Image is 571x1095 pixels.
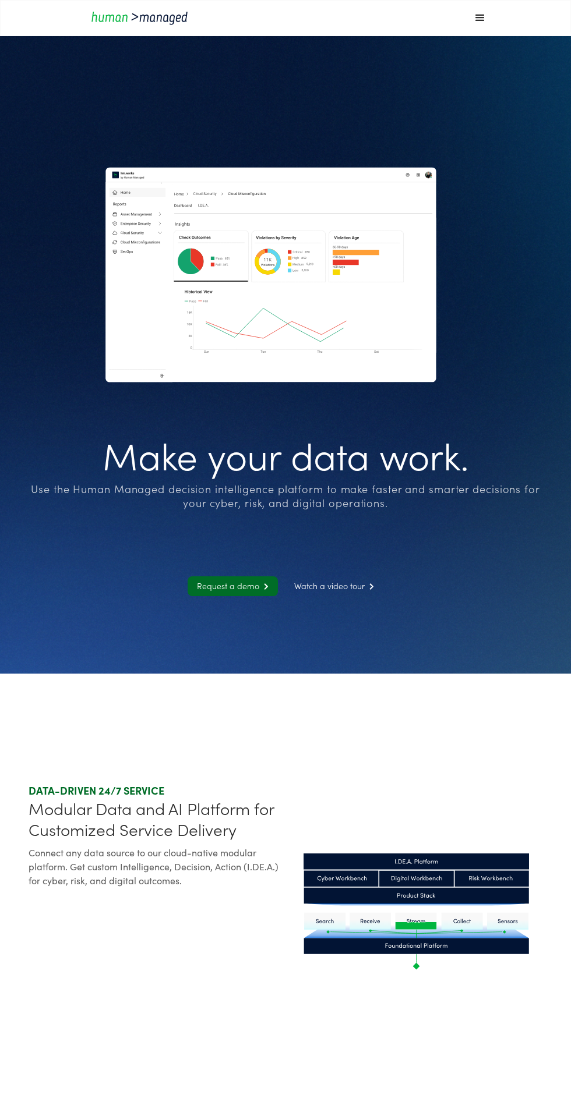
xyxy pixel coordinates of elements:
div: Connect any data source to our cloud-native modular platform. Get custom Intelligence, Decision, ... [29,839,281,887]
h1: Make your data work. [103,432,469,476]
g: I.DE.A. Platform [395,859,438,864]
g: I.DE.A. [199,204,209,207]
g: Dashboard [174,204,191,207]
g: Foundational Platform [386,944,447,948]
g: Search [316,919,334,923]
g: Receive [361,919,380,923]
div: DATA-DRIVEN 24/7 SERVICE [29,784,281,798]
span:  [365,583,374,590]
g: Enterprise Security [121,222,151,226]
div: Use the Human Managed decision intelligence platform to make faster and smarter decisions for you... [29,482,542,510]
a: home [73,10,463,26]
g: Sensors [498,919,518,923]
g: Digital Workbench [392,876,442,882]
span:  [259,583,269,590]
g: Risk Workbench [469,876,512,881]
g: Home [121,192,131,194]
g: Sun [204,350,209,353]
a: Request a demo [188,576,278,596]
g: Asset Management [121,213,152,217]
g: Historical View [185,290,212,293]
g: Violation Age [334,236,359,240]
g: Home [174,193,184,195]
g: 0 [191,347,192,349]
g: Cloud Misconfigurations [121,241,160,244]
div: menu [463,1,498,36]
g: Product Stack [397,894,436,898]
div: Modular Data and AI Platform for Customized Service Delivery [29,798,281,839]
a: Watch a video tour [285,576,383,596]
g: Tue [260,350,266,353]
